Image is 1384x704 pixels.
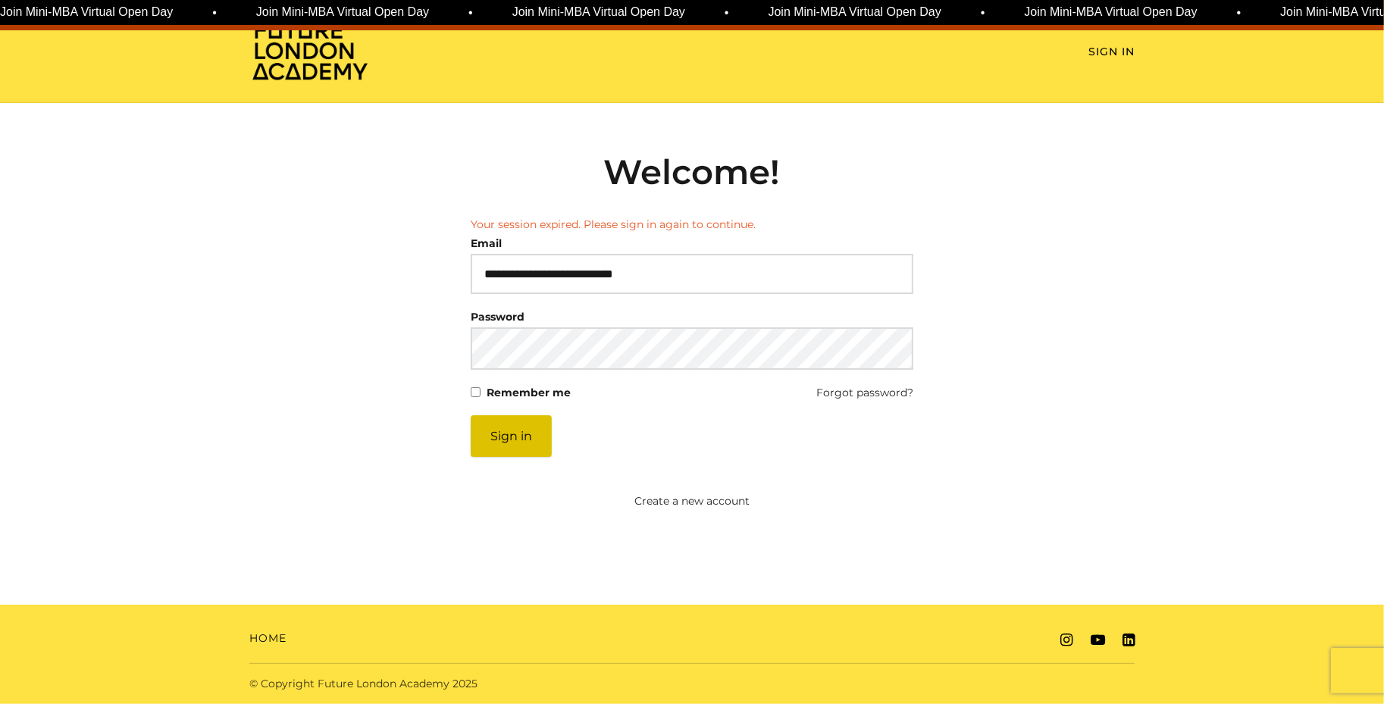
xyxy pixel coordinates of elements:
span: • [1236,4,1241,22]
span: • [212,4,217,22]
div: © Copyright Future London Academy 2025 [237,676,692,692]
span: • [980,4,985,22]
label: Password [471,306,524,327]
a: Forgot password? [816,382,913,403]
a: Home [249,630,287,646]
img: Home Page [249,20,371,81]
span: • [468,4,473,22]
label: Remember me [487,382,571,403]
span: • [725,4,729,22]
label: Email [471,233,502,254]
button: Sign in [471,415,552,457]
a: Sign In [1088,44,1135,60]
li: Your session expired. Please sign in again to continue. [471,217,913,233]
a: Create a new account [397,493,988,509]
h2: Welcome! [471,152,913,192]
